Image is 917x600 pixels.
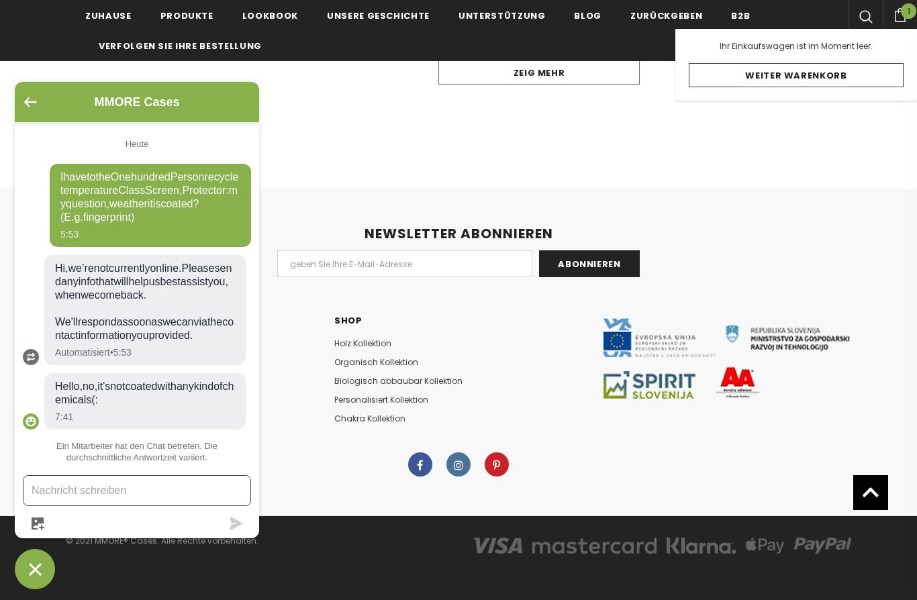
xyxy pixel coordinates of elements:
img: apple_pay [746,538,783,554]
img: Javni Razpis [603,318,851,399]
a: Biologisch abbaubar Kollektion [334,372,463,391]
span: Holz Kollektion [334,338,391,349]
a: 1 [883,6,917,22]
p: Ihr Einkaufswagen ist im Moment leer. [689,40,904,53]
a: Javni razpis [603,352,851,363]
span: Chakra Kollektion [334,413,405,424]
img: american_express [667,538,736,554]
inbox-online-store-chat: Onlineshop-Chat von Shopify [11,82,263,589]
span: Verfolgen Sie Ihre Bestellung [99,40,262,52]
a: Organisch Kollektion [334,353,418,372]
a: Chakra Kollektion [334,409,405,428]
input: Email Address [277,250,532,277]
span: Zurückgeben [630,9,702,22]
span: Unterstützung [458,9,545,22]
span: Blog [574,9,601,22]
span: Personalisiert Kollektion [334,394,428,405]
span: Organisch Kollektion [334,356,418,368]
a: Personalisiert Kollektion [334,391,428,409]
a: Verfolgen Sie Ihre Bestellung [99,30,262,60]
img: paypal [794,538,852,554]
span: NEWSLETTER ABONNIEREN [365,224,553,243]
input: Abonnieren [539,250,640,277]
span: Zuhause [85,9,132,22]
span: Lookbook [242,9,298,22]
a: Holz Kollektion [334,334,391,353]
img: master [532,538,657,554]
span: Unsere Geschichte [327,9,430,22]
span: SHOP [334,314,363,327]
a: Weiter Warenkorb [689,63,904,87]
a: Zeig mehr [438,60,640,85]
img: visa [473,538,522,554]
span: B2B [731,9,750,22]
span: Biologisch abbaubar Kollektion [334,375,463,387]
span: 1 [901,3,916,19]
span: Produkte [160,9,213,22]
